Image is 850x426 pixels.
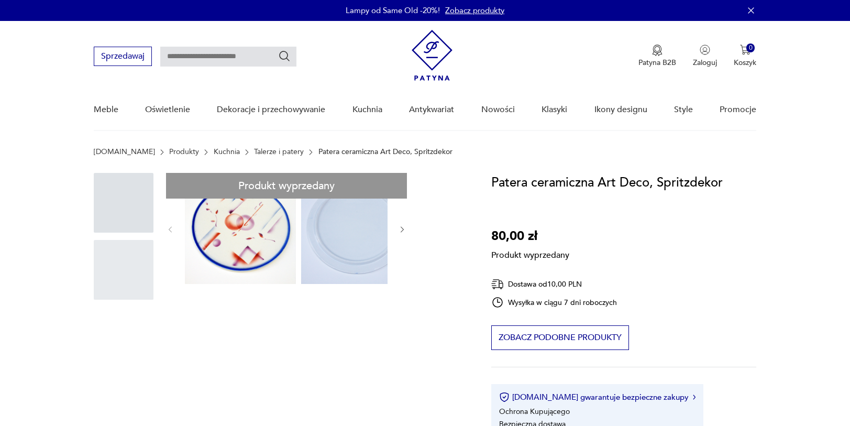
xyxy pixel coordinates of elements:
[491,278,504,291] img: Ikona dostawy
[720,90,756,130] a: Promocje
[94,148,155,156] a: [DOMAIN_NAME]
[638,58,676,68] p: Patyna B2B
[214,148,240,156] a: Kuchnia
[318,148,452,156] p: Patera ceramiczna Art Deco, Spritzdekor
[542,90,567,130] a: Klasyki
[693,58,717,68] p: Zaloguj
[412,30,452,81] img: Patyna - sklep z meblami i dekoracjami vintage
[481,90,515,130] a: Nowości
[693,395,696,400] img: Ikona strzałki w prawo
[491,246,569,261] p: Produkt wyprzedany
[278,50,291,62] button: Szukaj
[499,392,696,402] button: [DOMAIN_NAME] gwarantuje bezpieczne zakupy
[491,173,723,193] h1: Patera ceramiczna Art Deco, Spritzdekor
[94,53,152,61] a: Sprzedawaj
[409,90,454,130] a: Antykwariat
[94,90,118,130] a: Meble
[491,226,569,246] p: 80,00 zł
[700,45,710,55] img: Ikonka użytkownika
[499,392,510,402] img: Ikona certyfikatu
[638,45,676,68] button: Patyna B2B
[734,45,756,68] button: 0Koszyk
[145,90,190,130] a: Oświetlenie
[638,45,676,68] a: Ikona medaluPatyna B2B
[217,90,325,130] a: Dekoracje i przechowywanie
[491,278,617,291] div: Dostawa od 10,00 PLN
[491,296,617,309] div: Wysyłka w ciągu 7 dni roboczych
[346,5,440,16] p: Lampy od Same Old -20%!
[652,45,663,56] img: Ikona medalu
[169,148,199,156] a: Produkty
[445,5,504,16] a: Zobacz produkty
[352,90,382,130] a: Kuchnia
[674,90,693,130] a: Style
[734,58,756,68] p: Koszyk
[693,45,717,68] button: Zaloguj
[94,47,152,66] button: Sprzedawaj
[254,148,304,156] a: Talerze i patery
[491,325,629,350] button: Zobacz podobne produkty
[746,43,755,52] div: 0
[499,407,570,417] li: Ochrona Kupującego
[740,45,750,55] img: Ikona koszyka
[594,90,647,130] a: Ikony designu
